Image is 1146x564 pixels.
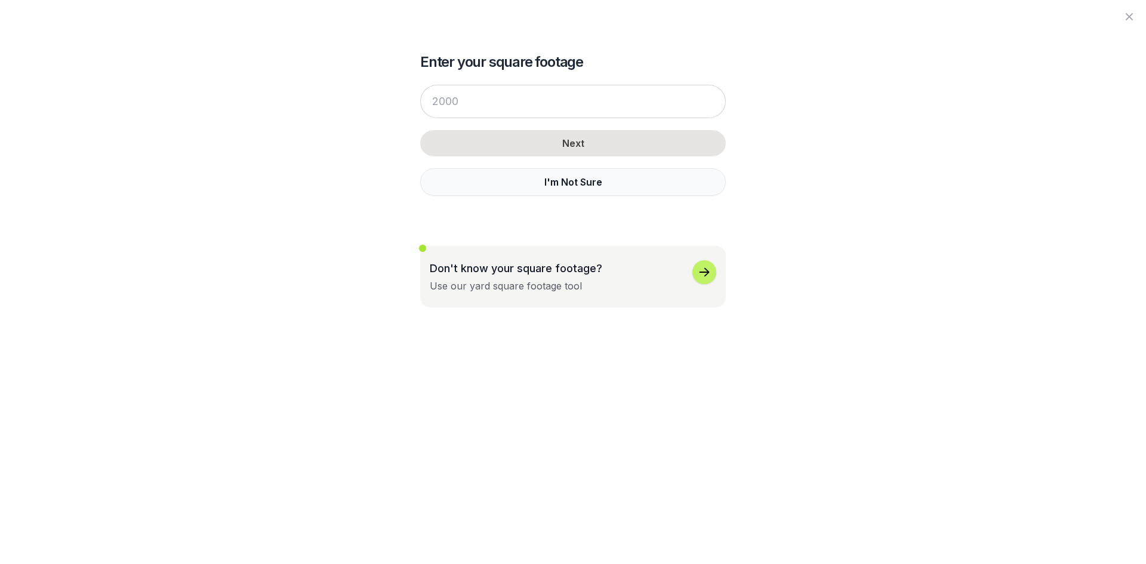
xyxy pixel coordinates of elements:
[430,260,602,276] p: Don't know your square footage?
[420,168,726,196] button: I'm Not Sure
[420,246,726,307] button: Don't know your square footage?Use our yard square footage tool
[420,130,726,156] button: Next
[430,279,582,293] div: Use our yard square footage tool
[420,53,726,72] h2: Enter your square footage
[420,85,726,118] input: 2000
